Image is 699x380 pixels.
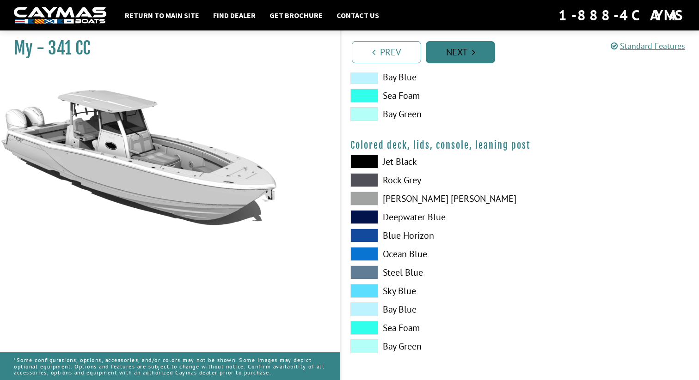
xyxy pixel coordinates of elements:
a: Get Brochure [265,9,327,21]
a: Next [426,41,495,63]
label: Jet Black [350,155,511,169]
label: Bay Green [350,107,511,121]
label: Sea Foam [350,89,511,103]
a: Find Dealer [208,9,260,21]
h1: My - 341 CC [14,38,317,59]
a: Return to main site [120,9,204,21]
div: 1-888-4CAYMAS [558,5,685,25]
label: Rock Grey [350,173,511,187]
label: Bay Blue [350,70,511,84]
a: Prev [352,41,421,63]
a: Contact Us [332,9,384,21]
label: Bay Blue [350,302,511,316]
label: Sea Foam [350,321,511,335]
label: Sky Blue [350,284,511,298]
label: [PERSON_NAME] [PERSON_NAME] [350,192,511,205]
h4: Colored deck, lids, console, leaning post [350,139,690,151]
ul: Pagination [349,40,699,63]
a: Standard Features [611,41,685,51]
p: *Some configurations, options, accessories, and/or colors may not be shown. Some images may depic... [14,352,326,380]
label: Steel Blue [350,265,511,279]
label: Deepwater Blue [350,210,511,224]
label: Ocean Blue [350,247,511,261]
label: Bay Green [350,339,511,353]
label: Blue Horizon [350,229,511,242]
img: white-logo-c9c8dbefe5ff5ceceb0f0178aa75bf4bb51f6bca0971e226c86eb53dfe498488.png [14,7,106,24]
